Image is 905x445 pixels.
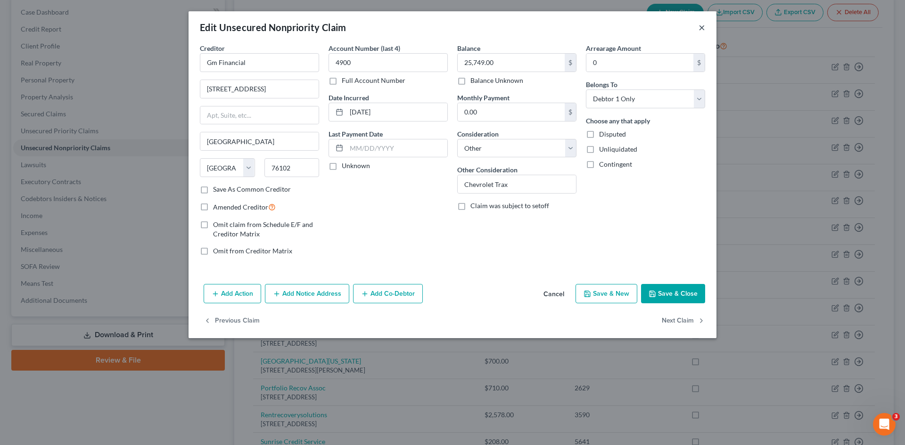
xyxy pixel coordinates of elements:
[599,160,632,168] span: Contingent
[200,132,319,150] input: Enter city...
[458,175,576,193] input: Specify...
[586,81,617,89] span: Belongs To
[204,284,261,304] button: Add Action
[536,285,572,304] button: Cancel
[565,54,576,72] div: $
[200,80,319,98] input: Enter address...
[457,129,499,139] label: Consideration
[213,203,268,211] span: Amended Creditor
[342,161,370,170] label: Unknown
[576,284,637,304] button: Save & New
[329,129,383,139] label: Last Payment Date
[200,106,319,124] input: Apt, Suite, etc...
[599,145,637,153] span: Unliquidated
[329,53,448,72] input: XXXX
[213,185,291,194] label: Save As Common Creditor
[200,21,346,34] div: Edit Unsecured Nonpriority Claim
[641,284,705,304] button: Save & Close
[892,413,900,421] span: 3
[457,93,510,103] label: Monthly Payment
[699,22,705,33] button: ×
[565,103,576,121] div: $
[873,413,896,436] iframe: Intercom live chat
[264,158,320,177] input: Enter zip...
[353,284,423,304] button: Add Co-Debtor
[329,43,400,53] label: Account Number (last 4)
[265,284,349,304] button: Add Notice Address
[599,130,626,138] span: Disputed
[693,54,705,72] div: $
[204,311,260,331] button: Previous Claim
[213,220,313,238] span: Omit claim from Schedule E/F and Creditor Matrix
[586,116,650,126] label: Choose any that apply
[458,54,565,72] input: 0.00
[200,44,225,52] span: Creditor
[458,103,565,121] input: 0.00
[457,43,480,53] label: Balance
[200,53,319,72] input: Search creditor by name...
[470,202,549,210] span: Claim was subject to setoff
[586,43,641,53] label: Arrearage Amount
[346,139,447,157] input: MM/DD/YYYY
[586,54,693,72] input: 0.00
[662,311,705,331] button: Next Claim
[457,165,518,175] label: Other Consideration
[342,76,405,85] label: Full Account Number
[213,247,292,255] span: Omit from Creditor Matrix
[346,103,447,121] input: MM/DD/YYYY
[329,93,369,103] label: Date Incurred
[470,76,523,85] label: Balance Unknown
